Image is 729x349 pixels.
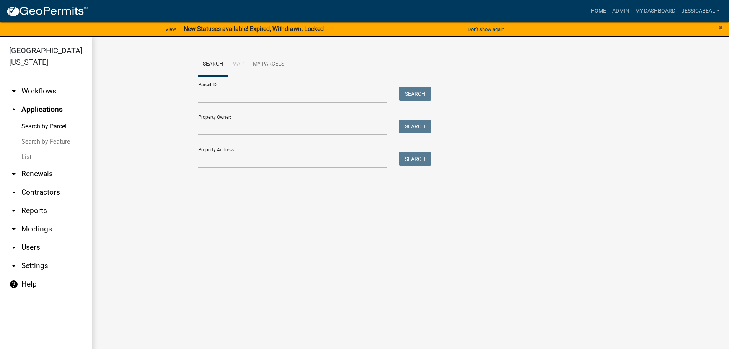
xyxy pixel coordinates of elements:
[609,4,632,18] a: Admin
[9,224,18,234] i: arrow_drop_down
[588,4,609,18] a: Home
[678,4,723,18] a: JessicaBeal
[399,120,431,133] button: Search
[198,52,228,77] a: Search
[632,4,678,18] a: My Dashboard
[9,105,18,114] i: arrow_drop_up
[248,52,289,77] a: My Parcels
[465,23,507,36] button: Don't show again
[9,169,18,179] i: arrow_drop_down
[718,22,723,33] span: ×
[9,206,18,215] i: arrow_drop_down
[718,23,723,32] button: Close
[162,23,179,36] a: View
[184,25,324,33] strong: New Statuses available! Expired, Withdrawn, Locked
[9,280,18,289] i: help
[9,261,18,270] i: arrow_drop_down
[9,87,18,96] i: arrow_drop_down
[399,87,431,101] button: Search
[9,243,18,252] i: arrow_drop_down
[399,152,431,166] button: Search
[9,188,18,197] i: arrow_drop_down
